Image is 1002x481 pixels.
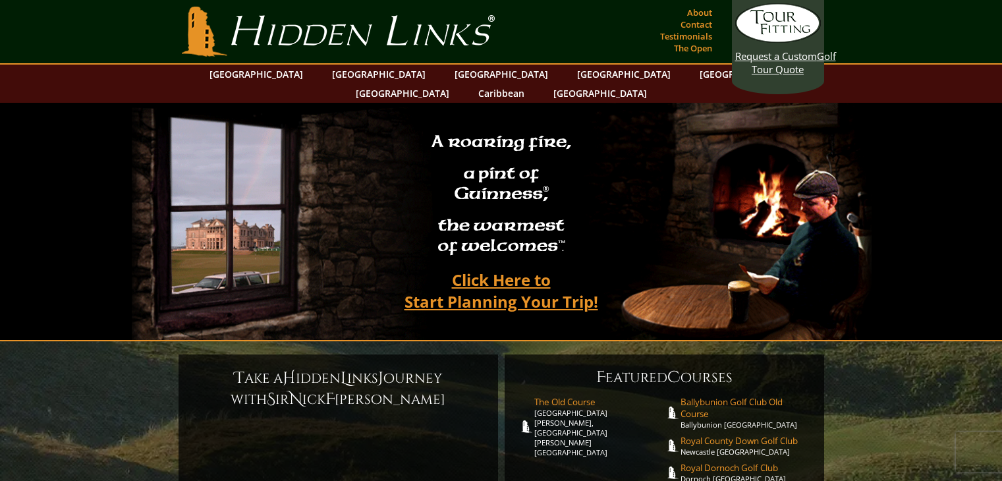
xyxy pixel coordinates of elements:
[235,368,244,389] span: T
[681,396,811,430] a: Ballybunion Golf Club Old CourseBallybunion [GEOGRAPHIC_DATA]
[349,84,456,103] a: [GEOGRAPHIC_DATA]
[684,3,715,22] a: About
[693,65,800,84] a: [GEOGRAPHIC_DATA]
[423,126,580,264] h2: A roaring fire, a pint of Guinness , the warmest of welcomes™.
[681,435,811,457] a: Royal County Down Golf ClubNewcastle [GEOGRAPHIC_DATA]
[677,15,715,34] a: Contact
[518,367,811,388] h6: eatured ourses
[378,368,383,389] span: J
[391,264,611,317] a: Click Here toStart Planning Your Trip!
[571,65,677,84] a: [GEOGRAPHIC_DATA]
[681,396,811,420] span: Ballybunion Golf Club Old Course
[448,65,555,84] a: [GEOGRAPHIC_DATA]
[534,396,665,457] a: The Old Course[GEOGRAPHIC_DATA][PERSON_NAME], [GEOGRAPHIC_DATA][PERSON_NAME] [GEOGRAPHIC_DATA]
[547,84,654,103] a: [GEOGRAPHIC_DATA]
[267,389,275,410] span: S
[667,367,681,388] span: C
[735,3,821,76] a: Request a CustomGolf Tour Quote
[192,368,485,410] h6: ake a idden inks ourney with ir ick [PERSON_NAME]
[325,65,432,84] a: [GEOGRAPHIC_DATA]
[203,65,310,84] a: [GEOGRAPHIC_DATA]
[735,49,817,63] span: Request a Custom
[325,389,335,410] span: F
[671,39,715,57] a: The Open
[534,396,665,408] span: The Old Course
[681,435,811,447] span: Royal County Down Golf Club
[289,389,302,410] span: N
[472,84,531,103] a: Caribbean
[657,27,715,45] a: Testimonials
[681,462,811,474] span: Royal Dornoch Golf Club
[596,367,605,388] span: F
[283,368,296,389] span: H
[341,368,347,389] span: L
